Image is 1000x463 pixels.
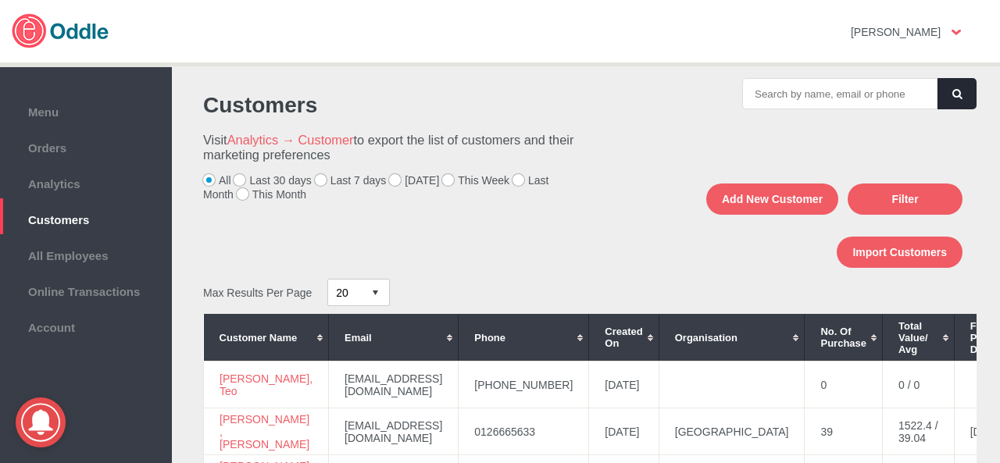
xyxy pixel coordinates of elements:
label: Last 30 days [234,174,311,187]
button: Add New Customer [706,183,838,215]
a: [PERSON_NAME] , [PERSON_NAME] [220,413,309,451]
span: Account [8,317,164,334]
a: Analytics → Customer [227,133,354,147]
td: [GEOGRAPHIC_DATA] [659,408,805,455]
img: user-option-arrow.png [952,30,961,35]
span: Online Transactions [8,281,164,298]
td: 0126665633 [459,408,589,455]
span: Orders [8,137,164,155]
td: [EMAIL_ADDRESS][DOMAIN_NAME] [329,408,459,455]
label: This Week [442,174,509,187]
strong: [PERSON_NAME] [851,26,941,38]
td: [EMAIL_ADDRESS][DOMAIN_NAME] [329,361,459,408]
span: Analytics [8,173,164,191]
td: 1522.4 / 39.04 [883,408,955,455]
td: 0 [805,361,883,408]
td: [DATE] [589,361,659,408]
label: Last Month [203,174,548,201]
button: Filter [848,183,962,215]
td: 39 [805,408,883,455]
td: [PHONE_NUMBER] [459,361,589,408]
label: All [203,174,231,187]
span: All Employees [8,245,164,262]
th: Phone [459,314,589,361]
h1: Customers [203,93,578,118]
h3: Visit to export the list of customers and their marketing preferences [203,133,578,162]
span: Customers [8,209,164,226]
th: Total Value/ Avg [883,314,955,361]
label: This Month [237,188,306,201]
span: Max Results Per Page [203,287,312,299]
span: Menu [8,102,164,119]
th: Created On [589,314,659,361]
input: Search by name, email or phone [742,78,937,109]
label: [DATE] [389,174,439,187]
label: Last 7 days [315,174,387,187]
td: 0 / 0 [883,361,955,408]
th: No. of Purchase [805,314,883,361]
td: [DATE] [589,408,659,455]
th: Organisation [659,314,805,361]
th: Email [329,314,459,361]
button: Import Customers [837,237,962,268]
th: Customer Name [204,314,329,361]
a: [PERSON_NAME], Teo [220,372,312,397]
